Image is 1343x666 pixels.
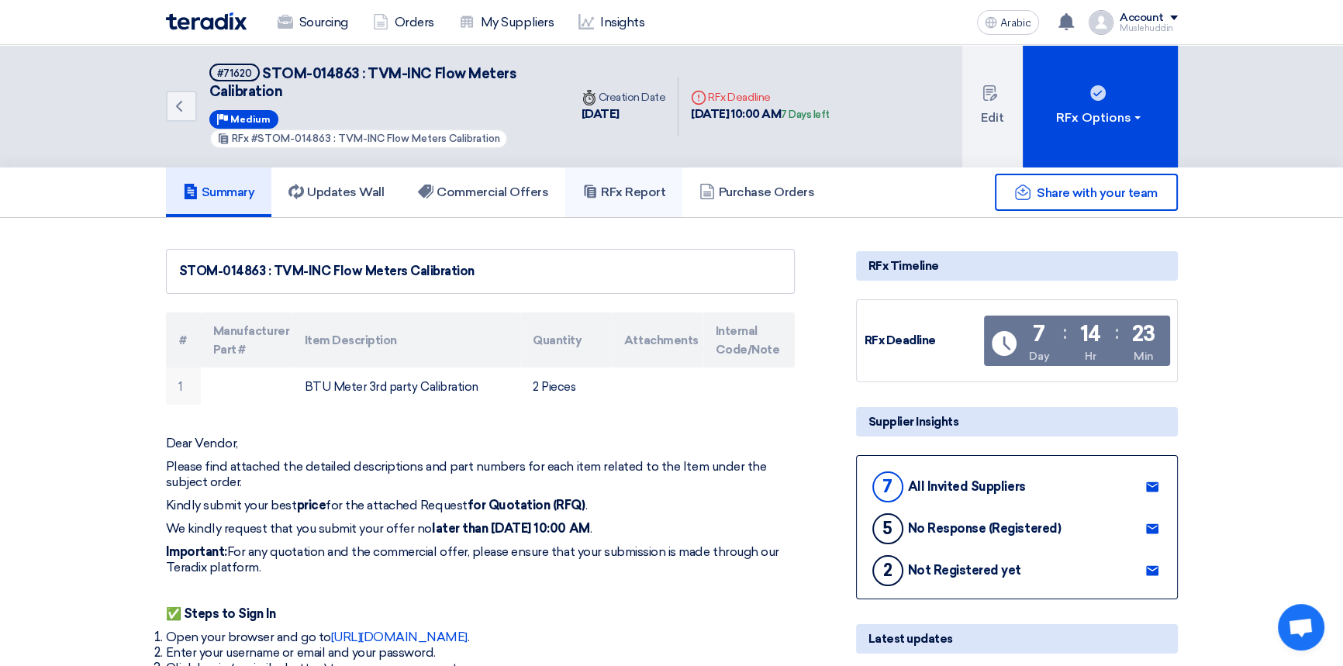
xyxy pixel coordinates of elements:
img: Teradix logo [166,12,247,30]
font: No Response (Registered) [908,521,1061,536]
font: Sourcing [299,15,348,29]
a: Commercial Offers [401,167,565,217]
font: RFx Deadline [708,91,770,104]
font: : [1063,321,1067,343]
font: Not Registered yet [908,563,1021,578]
font: Latest updates [868,632,953,646]
a: Orders [361,5,447,40]
font: RFx Timeline [868,259,939,273]
font: #STOM-014863 : TVM-INC Flow Meters Calibration [251,133,500,144]
a: My Suppliers [447,5,566,40]
div: Open chat [1278,604,1324,650]
font: For any quotation and the commercial offer, please ensure that your submission is made through ou... [166,544,779,575]
font: 2 Pieces [533,380,575,394]
font: Open your browser and go to [166,630,331,644]
font: [DATE] 10:00 AM [691,107,781,121]
font: Quantity [533,333,582,347]
font: Insights [600,15,644,29]
font: Muslehuddin [1120,23,1173,33]
font: 2 [883,560,892,581]
font: My Suppliers [481,15,554,29]
font: 5 [882,518,892,539]
font: Account [1120,11,1164,24]
font: STOM-014863 : TVM-INC Flow Meters Calibration [209,65,516,100]
font: #71620 [217,67,252,79]
font: 7 [1033,321,1045,347]
font: 14 [1080,321,1101,347]
font: All Invited Suppliers [908,479,1026,494]
a: [URL][DOMAIN_NAME] [331,630,468,644]
font: Manufacturer Part # [213,324,289,357]
font: Edit [981,110,1004,125]
font: Arabic [1000,16,1031,29]
font: Internal Code/Note [716,324,780,357]
font: Purchase Orders [718,185,814,199]
font: RFx [232,133,249,144]
button: Arabic [977,10,1039,35]
font: later than [DATE] 10:00 AM [432,521,590,536]
font: . [589,521,592,536]
font: Orders [395,15,434,29]
a: Summary [166,167,272,217]
font: Day [1029,350,1049,363]
a: Purchase Orders [682,167,831,217]
font: Commercial Offers [437,185,548,199]
font: 1 [178,380,182,394]
font: : [1114,321,1118,343]
a: RFx Report [565,167,682,217]
font: Updates Wall [307,185,384,199]
a: Sourcing [265,5,361,40]
font: for Quotation (RFQ) [468,498,585,512]
font: Hr [1085,350,1096,363]
button: RFx Options [1023,45,1178,167]
font: RFx Report [601,185,665,199]
img: profile_test.png [1089,10,1113,35]
font: Supplier Insights [868,415,959,429]
font: Medium [230,114,271,125]
font: . [585,498,587,512]
font: BTU Meter 3rd party Calibration [305,380,478,394]
font: We kindly request that you submit your offer no [166,521,432,536]
font: [DATE] [582,107,620,121]
font: ✅ Steps to Sign In [166,606,276,621]
font: 7 Days left [781,109,830,120]
font: Important: [166,544,227,559]
font: 7 [882,476,892,497]
font: for the attached Request [326,498,467,512]
font: Creation Date [599,91,666,104]
font: RFx Deadline [865,333,936,347]
h5: STOM-014863 : TVM-INC Flow Meters Calibration [209,64,551,102]
font: Item Description [305,333,397,347]
font: Please find attached the detailed descriptions and part numbers for each item related to the Item... [166,459,767,489]
font: . [468,630,470,644]
font: 23 [1132,321,1155,347]
button: Edit [962,45,1023,167]
font: Summary [202,185,255,199]
font: Kindly submit your best [166,498,297,512]
font: RFx Options [1056,110,1131,125]
font: Attachments [624,333,699,347]
font: STOM-014863 : TVM-INC Flow Meters Calibration [179,264,475,278]
font: Min [1134,350,1154,363]
font: Dear Vendor, [166,436,238,450]
font: price [296,498,326,512]
a: Insights [566,5,657,40]
a: Updates Wall [271,167,401,217]
font: # [179,333,187,347]
font: Enter your username or email and your password. [166,645,436,660]
font: Share with your team [1037,185,1157,200]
